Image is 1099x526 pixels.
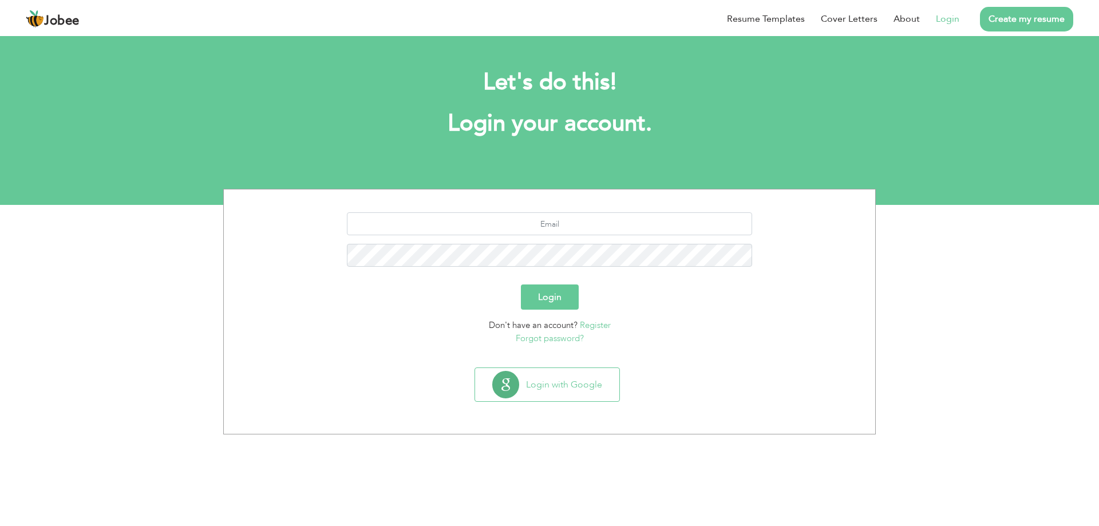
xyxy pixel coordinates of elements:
span: Jobee [44,15,80,27]
img: jobee.io [26,10,44,28]
button: Login with Google [475,368,619,401]
input: Email [347,212,753,235]
a: Register [580,319,611,331]
a: Jobee [26,10,80,28]
a: Forgot password? [516,333,584,344]
a: About [894,12,920,26]
h1: Login your account. [240,109,859,139]
a: Resume Templates [727,12,805,26]
a: Create my resume [980,7,1073,31]
a: Cover Letters [821,12,877,26]
a: Login [936,12,959,26]
button: Login [521,284,579,310]
h2: Let's do this! [240,68,859,97]
span: Don't have an account? [489,319,578,331]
